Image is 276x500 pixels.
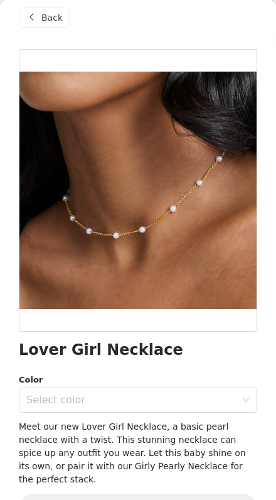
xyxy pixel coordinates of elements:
[41,11,63,24] span: Back
[19,374,257,386] div: Color
[242,396,250,405] i: icon: down
[26,394,236,406] div: Select color
[19,421,246,484] span: Meet our new Lover Girl Necklace, a basic pearl necklace with a twist. This stunning necklace can...
[19,342,183,359] h1: Lover Girl Necklace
